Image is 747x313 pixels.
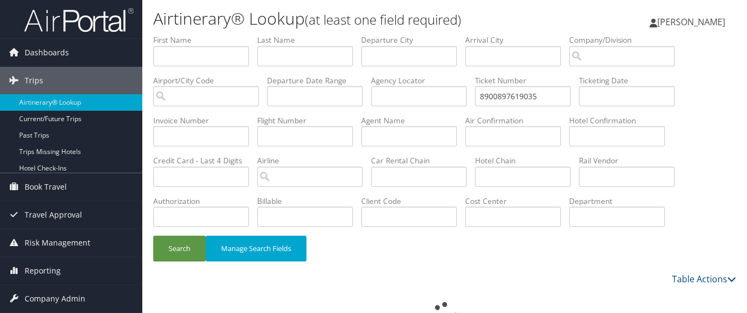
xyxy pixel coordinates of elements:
label: Authorization [153,196,257,207]
label: First Name [153,35,257,45]
span: Book Travel [25,173,67,201]
label: Arrival City [465,35,569,45]
a: [PERSON_NAME] [650,5,736,38]
label: Departure Date Range [267,75,371,86]
span: Dashboards [25,39,69,66]
h1: Airtinerary® Lookup [153,7,542,30]
label: Hotel Chain [475,155,579,166]
span: Travel Approval [25,201,82,229]
label: Client Code [361,196,465,207]
img: airportal-logo.png [24,7,134,33]
a: Table Actions [672,273,736,285]
span: Reporting [25,257,61,284]
label: Departure City [361,35,465,45]
small: (at least one field required) [305,10,461,29]
label: Company/Division [569,35,683,45]
label: Airport/City Code [153,75,267,86]
span: Risk Management [25,229,90,257]
label: Car Rental Chain [371,155,475,166]
label: Rail Vendor [579,155,683,166]
label: Last Name [257,35,361,45]
label: Airline [257,155,371,166]
label: Credit Card - Last 4 Digits [153,155,257,166]
label: Hotel Confirmation [569,115,673,126]
label: Agency Locator [371,75,475,86]
label: Ticketing Date [579,75,683,86]
span: Company Admin [25,285,85,312]
span: Trips [25,67,43,94]
label: Department [569,196,673,207]
label: Ticket Number [475,75,579,86]
label: Flight Number [257,115,361,126]
button: Manage Search Fields [206,236,306,261]
label: Billable [257,196,361,207]
label: Invoice Number [153,115,257,126]
span: [PERSON_NAME] [657,16,725,28]
label: Cost Center [465,196,569,207]
button: Search [153,236,206,261]
label: Air Confirmation [465,115,569,126]
label: Agent Name [361,115,465,126]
